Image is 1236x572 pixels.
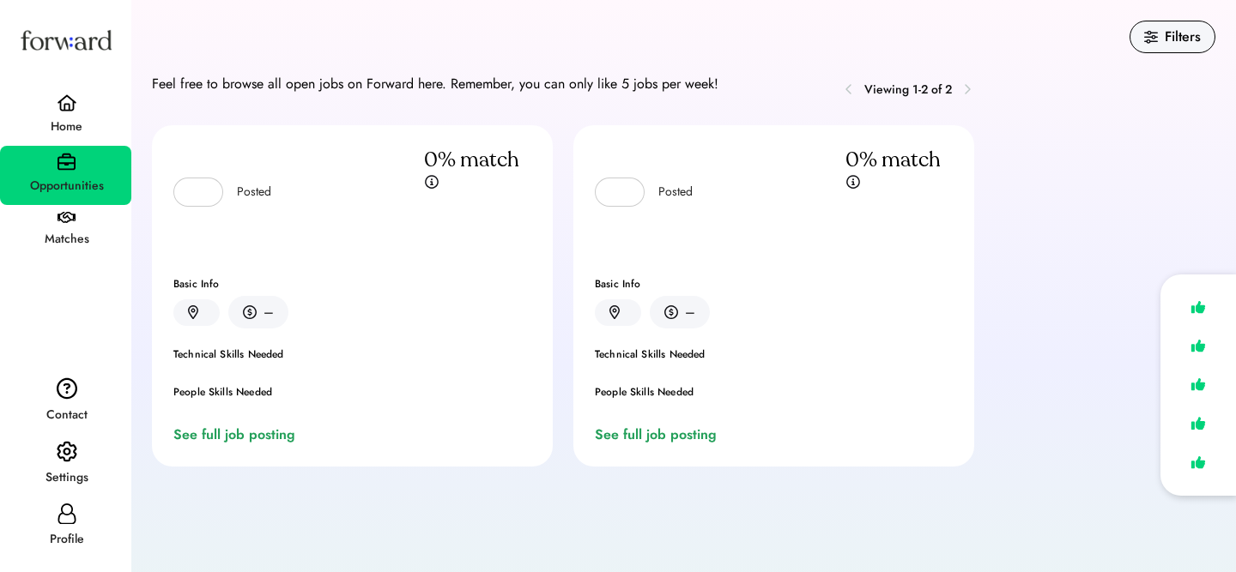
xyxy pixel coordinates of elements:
[173,424,302,445] div: See full job posting
[2,467,131,488] div: Settings
[57,94,77,111] img: home.svg
[1186,334,1210,358] img: like.svg
[424,174,439,190] img: info.svg
[152,74,718,94] div: Feel free to browse all open jobs on Forward here. Remember, you can only like 5 jobs per week!
[237,184,271,201] div: Posted
[845,174,861,190] img: info.svg
[1186,450,1210,475] img: like.svg
[58,212,76,224] img: handshake.svg
[1186,411,1210,436] img: like.svg
[864,81,952,99] div: Viewing 1-2 of 2
[664,304,678,320] img: money.svg
[173,387,531,397] div: People Skills Needed
[658,184,693,201] div: Posted
[1165,27,1201,47] div: Filters
[173,279,531,289] div: Basic Info
[185,182,205,202] img: yH5BAEAAAAALAAAAAABAAEAAAIBRAA7
[17,14,115,66] img: Forward logo
[2,117,131,137] div: Home
[264,302,274,322] div: –
[188,305,198,320] img: location.svg
[424,147,519,174] div: 0% match
[595,279,953,289] div: Basic Info
[609,305,620,320] img: location.svg
[173,349,531,359] div: Technical Skills Needed
[57,377,77,400] img: contact.svg
[1186,372,1210,397] img: like.svg
[2,176,131,196] div: Opportunities
[595,349,953,359] div: Technical Skills Needed
[606,182,627,202] img: yH5BAEAAAAALAAAAAABAAEAAAIBRAA7
[1144,30,1158,44] img: filters.svg
[2,529,131,550] div: Profile
[845,147,941,174] div: 0% match
[595,387,953,397] div: People Skills Needed
[57,441,77,463] img: settings.svg
[58,153,76,171] img: briefcase.svg
[1186,295,1210,320] img: like.svg
[243,304,257,320] img: money.svg
[2,405,131,425] div: Contact
[2,229,131,250] div: Matches
[595,424,724,445] div: See full job posting
[685,302,695,322] div: –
